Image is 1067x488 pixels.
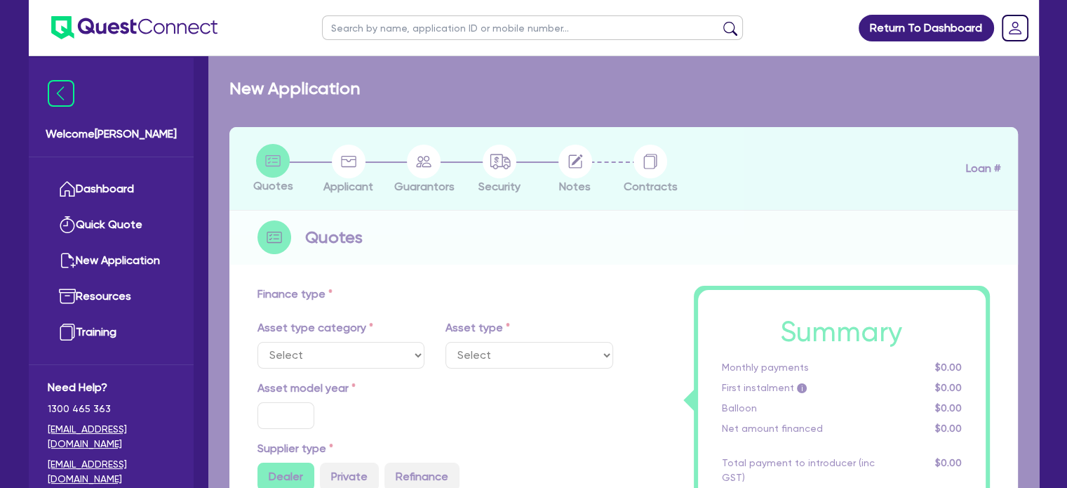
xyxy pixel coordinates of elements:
a: Dropdown toggle [997,10,1033,46]
span: Welcome [PERSON_NAME] [46,126,177,143]
a: New Application [48,243,175,279]
input: Search by name, application ID or mobile number... [322,15,743,40]
a: Dashboard [48,171,175,207]
a: Return To Dashboard [859,15,994,41]
span: 1300 465 363 [48,402,175,416]
a: Quick Quote [48,207,175,243]
img: resources [59,288,76,305]
img: quest-connect-logo-blue [51,16,217,39]
img: icon-menu-close [48,80,74,107]
img: training [59,324,76,341]
span: Need Help? [48,379,175,396]
img: new-application [59,252,76,269]
img: quick-quote [59,216,76,233]
a: Training [48,315,175,350]
a: [EMAIL_ADDRESS][DOMAIN_NAME] [48,457,175,487]
a: [EMAIL_ADDRESS][DOMAIN_NAME] [48,422,175,451]
a: Resources [48,279,175,315]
